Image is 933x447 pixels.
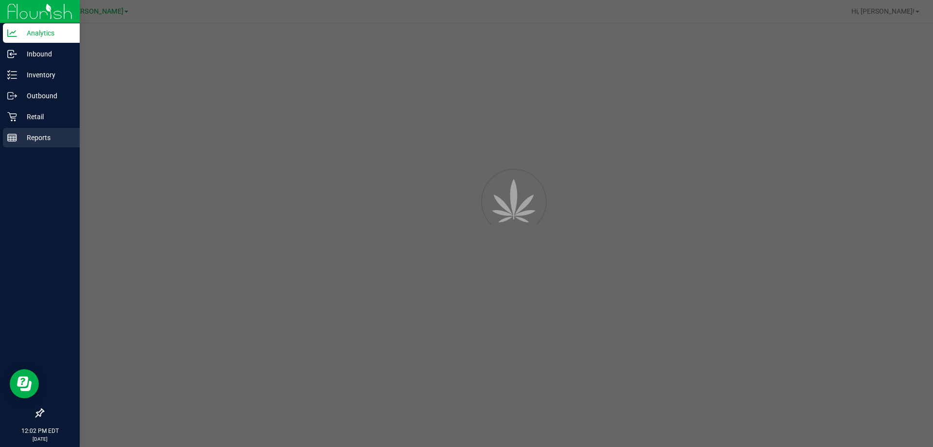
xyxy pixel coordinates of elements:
[7,133,17,143] inline-svg: Reports
[7,91,17,101] inline-svg: Outbound
[4,435,75,443] p: [DATE]
[17,69,75,81] p: Inventory
[17,48,75,60] p: Inbound
[17,132,75,143] p: Reports
[7,28,17,38] inline-svg: Analytics
[7,70,17,80] inline-svg: Inventory
[10,369,39,398] iframe: Resource center
[17,27,75,39] p: Analytics
[7,112,17,122] inline-svg: Retail
[17,90,75,102] p: Outbound
[17,111,75,123] p: Retail
[4,427,75,435] p: 12:02 PM EDT
[7,49,17,59] inline-svg: Inbound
